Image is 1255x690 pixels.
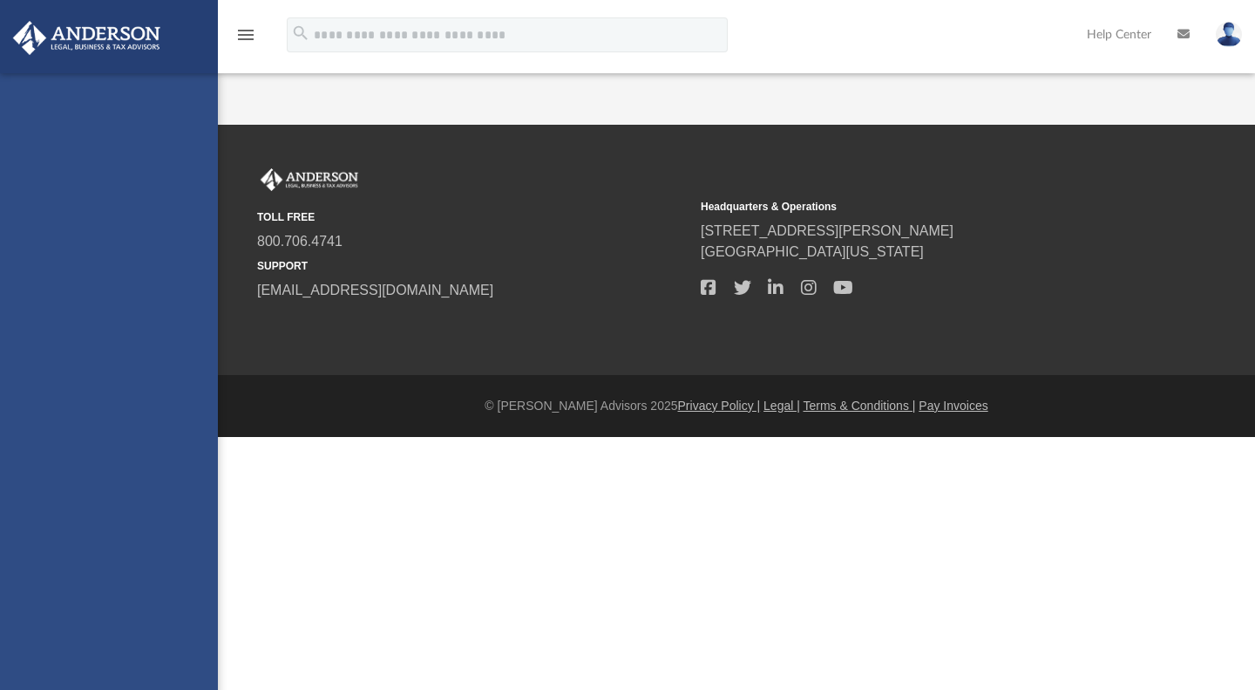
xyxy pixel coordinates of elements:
[257,234,343,249] a: 800.706.4741
[701,244,924,259] a: [GEOGRAPHIC_DATA][US_STATE]
[235,33,256,45] a: menu
[291,24,310,43] i: search
[257,209,689,225] small: TOLL FREE
[804,399,916,413] a: Terms & Conditions |
[235,24,256,45] i: menu
[701,199,1132,215] small: Headquarters & Operations
[8,21,166,55] img: Anderson Advisors Platinum Portal
[701,223,953,238] a: [STREET_ADDRESS][PERSON_NAME]
[678,399,761,413] a: Privacy Policy |
[919,399,987,413] a: Pay Invoices
[257,283,493,297] a: [EMAIL_ADDRESS][DOMAIN_NAME]
[257,258,689,274] small: SUPPORT
[218,397,1255,415] div: © [PERSON_NAME] Advisors 2025
[763,399,800,413] a: Legal |
[257,168,362,191] img: Anderson Advisors Platinum Portal
[1216,22,1242,47] img: User Pic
